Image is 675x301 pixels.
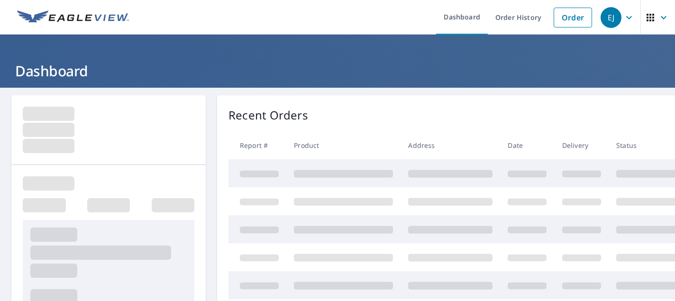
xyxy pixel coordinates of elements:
img: EV Logo [17,10,129,25]
a: Order [554,8,592,27]
th: Report # [228,131,286,159]
div: EJ [601,7,621,28]
th: Delivery [555,131,609,159]
p: Recent Orders [228,107,308,124]
h1: Dashboard [11,61,664,81]
th: Product [286,131,401,159]
th: Date [500,131,554,159]
th: Address [401,131,500,159]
